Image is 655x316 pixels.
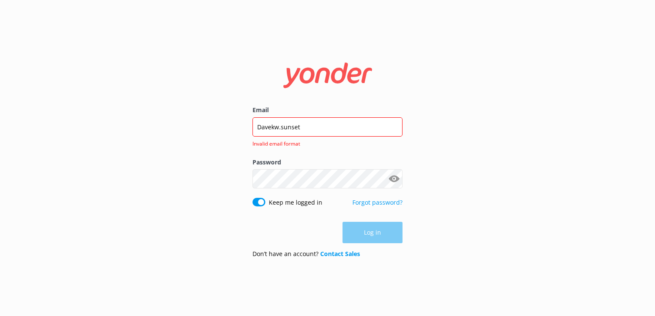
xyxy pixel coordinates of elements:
[252,105,403,115] label: Email
[352,198,403,206] a: Forgot password?
[252,158,403,167] label: Password
[320,250,360,258] a: Contact Sales
[252,117,403,137] input: user@emailaddress.com
[252,249,360,259] p: Don’t have an account?
[385,170,403,188] button: Show password
[269,198,322,207] label: Keep me logged in
[252,140,397,148] span: Invalid email format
